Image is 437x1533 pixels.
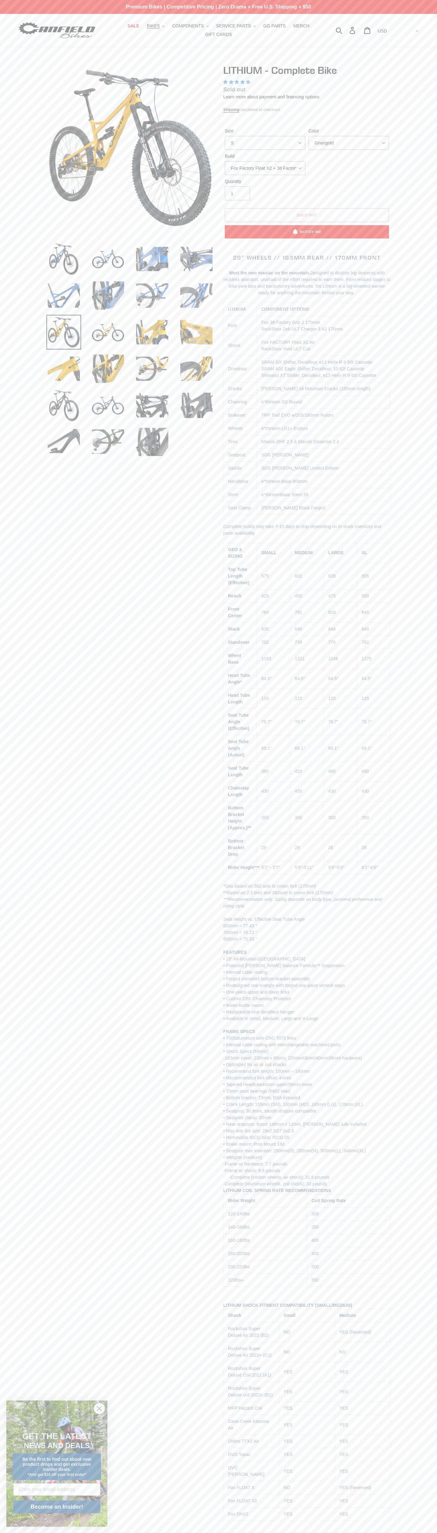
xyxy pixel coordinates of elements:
strong: LITHIUM COIL SPRING RATE RECOMMENDATIONS [223,1188,331,1193]
td: 110 [257,689,290,708]
td: 28 [357,834,391,861]
span: ° [337,746,339,751]
span: From enduro stages to bike park laps and backcountry adventures, the Lithium is a big-wheeled war... [229,277,391,295]
td: 64.5 [324,669,357,689]
span: (6902 Max) [268,1089,291,1094]
td: 649 [357,622,391,636]
td: 76.7 [257,708,290,735]
span: • 7005 [223,1036,236,1041]
span: FEATURES [223,950,247,955]
span: Seat Tube Angle (Effective) [228,713,249,731]
span: Rockshox Super Deluxe Air 2023+ (C1) [228,1346,272,1358]
td: 115 [290,689,324,708]
span: Seat Tube Angle (Actual) [228,739,249,757]
div: 600mm = 77.43 [223,923,391,929]
span: ° [255,930,257,935]
td: 220lbs+ [224,1273,307,1287]
td: 69.1 [257,735,290,761]
td: 430 [290,781,324,801]
span: • Shock Specs (Metric): [223,1049,269,1054]
td: 69.1 [324,735,357,761]
span: Sold out [297,213,317,217]
span: ° [370,676,372,681]
td: [PERSON_NAME] All Mountain Cranks (165mm length) [257,382,390,395]
span: -Complete (carbon wheels, air shock): 31.8 pounds -Complete (aluminum wheels, coil shock): 33 pounds [223,1175,329,1186]
a: SALE [124,22,142,30]
span: e*thirteen [261,492,280,497]
td: YES [279,1508,335,1521]
span: mm(L), 340 [328,1148,350,1153]
td: YES [335,1461,390,1481]
td: 450 [307,1247,391,1260]
td: 350 [290,801,324,834]
span: Designed to destroy big descents with reckless abandon, unafraid of the effort required to earn t... [224,270,391,295]
span: Rider Height*** [228,865,260,870]
td: SDG [PERSON_NAME] Limited Edition [257,461,390,475]
td: 76.7 [324,708,357,735]
strong: Small [284,1313,295,1318]
td: 791 [290,602,324,622]
span: -Frame w/ shock: 8.8 pounds [223,1168,280,1173]
span: • Rear dropouts: Boost 148mm x 12mm, [PERSON_NAME] axle included [223,1122,367,1127]
td: [PERSON_NAME] Black Forged [257,501,390,514]
td: 76.7 [290,708,324,735]
td: Brakeset [224,408,257,422]
strong: LITHIUM SHOCK FITMENT COMPATIBILITY (SMALL/MEDIUM) [223,1303,352,1308]
p: • 29” All-Mountain/[GEOGRAPHIC_DATA] • Patented [PERSON_NAME] Balance Formula™ Suspension • Inter... [223,949,391,1022]
span: SMALL [261,550,277,555]
td: 400 [307,1234,391,1247]
td: Chainring [224,395,257,408]
img: Load image into Gallery viewer, LITHIUM - Complete Bike [91,278,125,313]
td: SRAM GX Shifter, Derailleur, e13 Helix-R 9-50t Cassette SRAM X01 Eagle Shifter, Derailleur, 10-52... [257,355,390,382]
b: Meet the new maniac on the mountain. [229,270,310,275]
td: YES [335,1435,390,1448]
td: 180-200lbs [224,1247,307,1260]
span: MRP Hazard Coil [228,1406,262,1411]
span: Sold out [223,86,245,93]
span: Fox DHX2 [228,1512,248,1517]
td: 76.7 [357,708,391,735]
p: 550 [312,1277,386,1283]
span: • Internal cable routing with interchangeable machined ports [223,1042,340,1047]
td: YES [335,1448,390,1461]
span: 5'5"-5'11" [295,865,314,870]
span: Stack [228,626,240,631]
td: 490 [357,761,391,781]
span: 739 [295,640,302,645]
span: ° [303,746,305,751]
td: NO [279,1322,335,1342]
td: TRP Trail EVO w/203/180mm Rotors [257,408,390,422]
span: . [353,290,355,295]
span: • Optimized for air or coil shocks [223,1062,286,1067]
img: Load image into Gallery viewer, LITHIUM - Complete Bike [135,242,170,276]
td: RockShox mm [257,316,390,336]
td: 1221 [290,649,324,669]
span: Front Center [228,607,242,618]
td: 1275 [357,649,391,669]
td: 380 [257,761,290,781]
td: 64.5 [257,669,290,689]
span: ° [270,676,272,681]
span: ***Recommendation only. Sizing depends on body type, personal preference and riding style. [223,897,382,908]
i: Based on 2.5 tires and 582 [227,890,279,895]
td: 601 [290,563,324,589]
button: Sold out [225,208,389,222]
td: 702 [257,636,290,649]
span: 29" WHEELS // 163mm REAR // 170mm FRONT [233,254,380,261]
img: Load image into Gallery viewer, LITHIUM - Complete Bike [46,351,81,386]
img: Load image into Gallery viewer, LITHIUM - Complete Bike [91,242,125,276]
td: e*thirteen Base 800mm [257,475,390,488]
img: Load image into Gallery viewer, LITHIUM - Complete Bike [46,315,81,349]
td: 69.1 [357,735,391,761]
input: Enter your email address [13,1483,100,1496]
a: Learn more about payment and financing options [223,94,319,99]
img: Load image into Gallery viewer, LITHIUM - Complete Bike [135,315,170,349]
td: 1248 [324,649,357,669]
td: 782 [357,636,391,649]
td: 640 [290,622,324,636]
strong: Medium [339,1313,356,1318]
td: Fox FLOAT X2 [224,1495,279,1508]
span: *Geo based on 582 axle to crown fork (170mm) [223,884,316,889]
span: Cane Creek Kitsuma Air [228,1419,269,1430]
span: ° [370,719,372,724]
